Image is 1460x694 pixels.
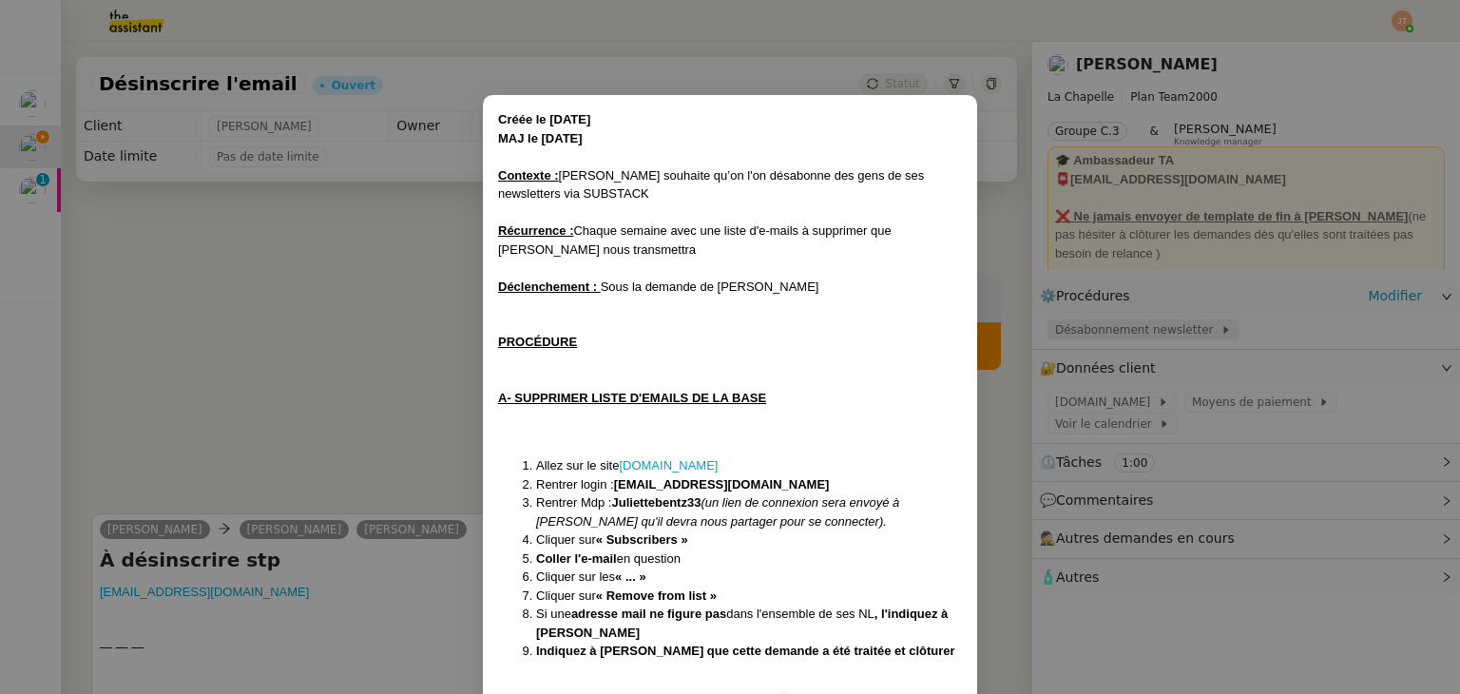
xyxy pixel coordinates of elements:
[614,477,830,492] strong: [EMAIL_ADDRESS][DOMAIN_NAME]
[498,223,573,238] u: Récurrence :
[498,131,583,145] strong: MAJ le [DATE]
[536,530,962,549] li: Cliquer sur
[498,278,962,297] div: Sous la demande de [PERSON_NAME]
[611,495,701,510] strong: Juliettebentz33
[536,549,962,569] li: en question
[536,551,617,566] strong: Coller l'e-mail
[596,532,688,547] strong: « Subscribers »
[619,458,718,472] a: [DOMAIN_NAME]
[536,456,962,475] li: Allez sur le site
[498,112,590,126] strong: Créée le [DATE]
[498,280,597,294] u: Déclenchement :
[536,475,962,494] li: Rentrer login :
[498,391,766,405] u: A- SUPPRIMER LISTE D'EMAILS DE LA BASE
[536,493,962,530] li: Rentrer Mdp :
[571,607,726,621] strong: adresse mail ne figure pas
[498,168,559,183] u: Contexte :
[615,569,646,584] strong: « ... »
[536,495,899,529] em: (un lien de connexion sera envoyé à [PERSON_NAME] qu'il devra nous partager pour se connecter).
[498,166,962,203] div: [PERSON_NAME] souhaite qu’on l'on désabonne des gens de ses newsletters via SUBSTACK
[536,587,962,606] li: Cliquer sur
[596,588,717,603] strong: « Remove from list »
[498,222,962,259] div: Chaque semaine avec une liste d'e-mails à supprimer que [PERSON_NAME] nous transmettra
[536,644,955,658] strong: Indiquez à [PERSON_NAME] que cette demande a été traitée et clôturer
[536,605,962,642] li: Si une dans l'ensemble de ses NL
[498,335,577,349] u: PROCÉDURE
[536,568,962,587] li: Cliquer sur les
[536,607,948,640] strong: , l'indiquez à [PERSON_NAME]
